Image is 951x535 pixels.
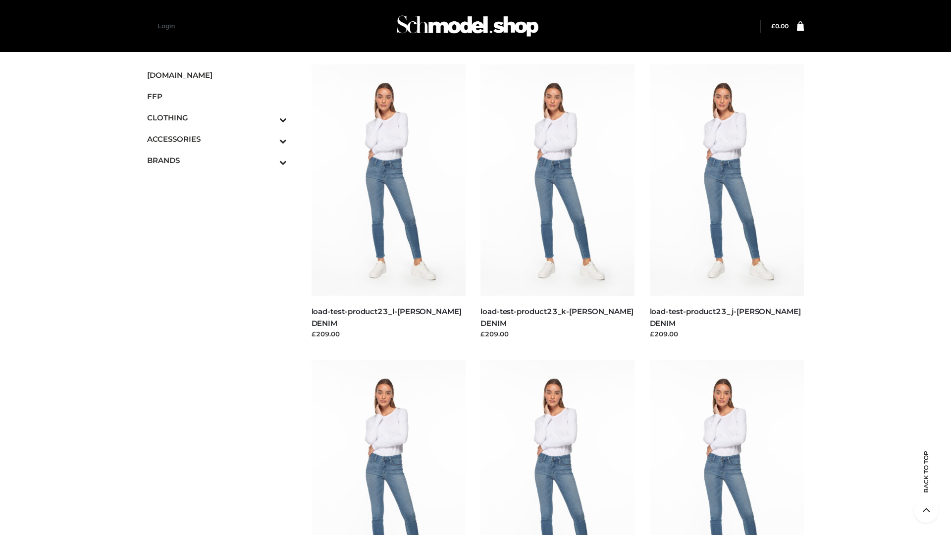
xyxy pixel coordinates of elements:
[147,91,287,102] span: FFP
[312,307,462,327] a: load-test-product23_l-[PERSON_NAME] DENIM
[147,128,287,150] a: ACCESSORIESToggle Submenu
[147,133,287,145] span: ACCESSORIES
[771,22,775,30] span: £
[480,307,634,327] a: load-test-product23_k-[PERSON_NAME] DENIM
[312,329,466,339] div: £209.00
[771,22,789,30] bdi: 0.00
[393,6,542,46] img: Schmodel Admin 964
[480,329,635,339] div: £209.00
[147,112,287,123] span: CLOTHING
[650,329,804,339] div: £209.00
[252,128,287,150] button: Toggle Submenu
[158,22,175,30] a: Login
[147,107,287,128] a: CLOTHINGToggle Submenu
[650,307,801,327] a: load-test-product23_j-[PERSON_NAME] DENIM
[771,22,789,30] a: £0.00
[914,468,939,493] span: Back to top
[147,150,287,171] a: BRANDSToggle Submenu
[147,69,287,81] span: [DOMAIN_NAME]
[252,150,287,171] button: Toggle Submenu
[252,107,287,128] button: Toggle Submenu
[147,64,287,86] a: [DOMAIN_NAME]
[147,86,287,107] a: FFP
[147,155,287,166] span: BRANDS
